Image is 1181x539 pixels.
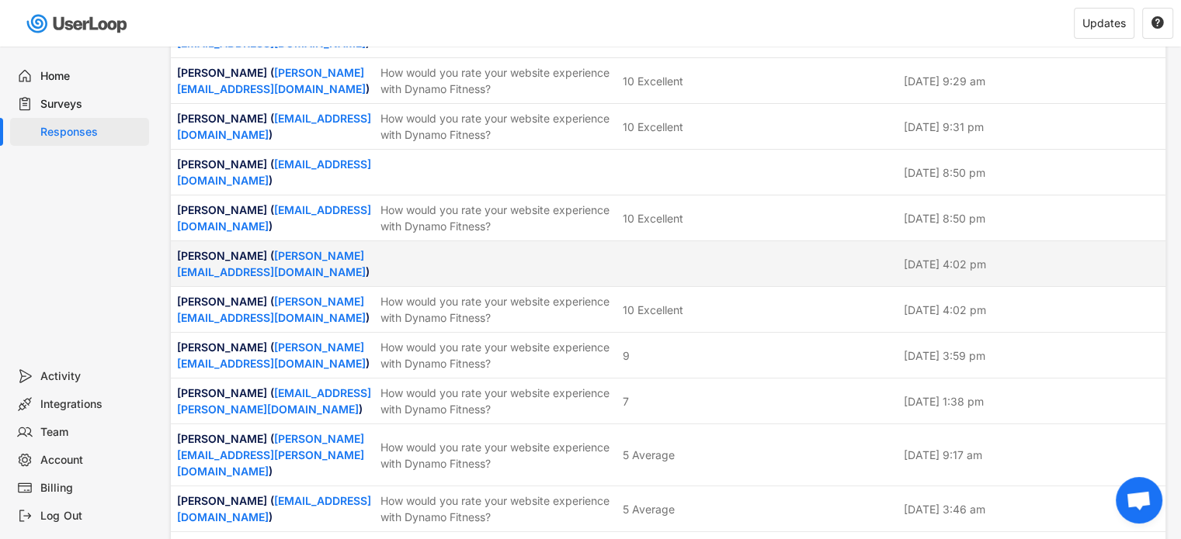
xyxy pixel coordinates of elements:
[623,347,630,364] div: 9
[623,393,629,409] div: 7
[1151,16,1165,30] button: 
[40,369,143,384] div: Activity
[1151,16,1164,29] text: 
[177,432,364,478] a: [PERSON_NAME][EMAIL_ADDRESS][PERSON_NAME][DOMAIN_NAME]
[904,164,1160,181] div: [DATE] 8:50 pm
[177,494,371,523] a: [EMAIL_ADDRESS][DOMAIN_NAME]
[623,302,683,318] div: 10 Excellent
[904,501,1160,517] div: [DATE] 3:46 am
[40,453,143,468] div: Account
[177,385,371,417] div: [PERSON_NAME] ( )
[904,210,1160,226] div: [DATE] 8:50 pm
[904,73,1160,89] div: [DATE] 9:29 am
[40,481,143,496] div: Billing
[623,210,683,226] div: 10 Excellent
[177,203,371,233] a: [EMAIL_ADDRESS][DOMAIN_NAME]
[40,397,143,412] div: Integrations
[904,119,1160,135] div: [DATE] 9:31 pm
[177,202,371,234] div: [PERSON_NAME] ( )
[904,256,1160,272] div: [DATE] 4:02 pm
[623,119,683,135] div: 10 Excellent
[177,112,371,141] a: [EMAIL_ADDRESS][DOMAIN_NAME]
[177,247,371,280] div: [PERSON_NAME] ( )
[23,8,133,40] img: userloop-logo-01.svg
[177,492,371,525] div: [PERSON_NAME] ( )
[380,64,613,97] div: How would you rate your website experience with Dynamo Fitness?
[40,97,143,112] div: Surveys
[380,339,613,371] div: How would you rate your website experience with Dynamo Fitness?
[623,447,675,463] div: 5 Average
[177,386,371,416] a: [EMAIL_ADDRESS][PERSON_NAME][DOMAIN_NAME]
[40,425,143,440] div: Team
[177,157,371,187] a: [EMAIL_ADDRESS][DOMAIN_NAME]
[177,64,371,97] div: [PERSON_NAME] ( )
[623,73,683,89] div: 10 Excellent
[380,202,613,234] div: How would you rate your website experience with Dynamo Fitness?
[177,110,371,143] div: [PERSON_NAME] ( )
[380,439,613,472] div: How would you rate your website experience with Dynamo Fitness?
[177,339,371,371] div: [PERSON_NAME] ( )
[380,385,613,417] div: How would you rate your website experience with Dynamo Fitness?
[904,302,1160,318] div: [DATE] 4:02 pm
[177,156,371,188] div: [PERSON_NAME] ( )
[1116,477,1162,523] a: Open chat
[380,110,613,143] div: How would you rate your website experience with Dynamo Fitness?
[623,501,675,517] div: 5 Average
[380,293,613,326] div: How would you rate your website experience with Dynamo Fitness?
[40,509,143,523] div: Log Out
[177,293,371,326] div: [PERSON_NAME] ( )
[177,430,371,479] div: [PERSON_NAME] ( )
[904,447,1160,463] div: [DATE] 9:17 am
[40,125,143,140] div: Responses
[40,69,143,84] div: Home
[904,347,1160,364] div: [DATE] 3:59 pm
[380,492,613,525] div: How would you rate your website experience with Dynamo Fitness?
[1082,18,1126,29] div: Updates
[904,393,1160,409] div: [DATE] 1:38 pm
